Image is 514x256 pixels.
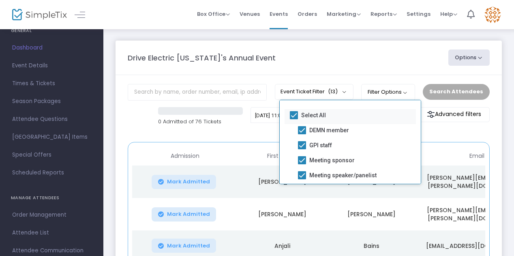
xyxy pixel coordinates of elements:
span: Marketing [327,10,361,18]
td: [PERSON_NAME] [238,198,327,230]
button: Filter Options [361,84,415,100]
span: Mark Admitted [167,179,210,185]
img: filter [427,110,435,118]
span: Season Packages [12,96,91,107]
span: Dashboard [12,43,91,53]
span: Admission [171,153,199,159]
span: Event Details [12,60,91,71]
td: [PERSON_NAME] [238,166,327,198]
span: [GEOGRAPHIC_DATA] Items [12,132,91,142]
span: First Name [267,153,297,159]
span: Select All [301,110,326,120]
span: Attendee List [12,228,91,238]
span: Meeting sponsor [309,155,355,165]
span: Box Office [197,10,230,18]
td: [PERSON_NAME] [327,198,416,230]
span: Venues [240,4,260,24]
h4: GENERAL [11,23,92,39]
button: Event Ticket Filter(13) [275,84,353,99]
span: Help [440,10,457,18]
h4: MANAGE ATTENDEES [11,190,92,206]
p: 0 Admitted of 76 Tickets [158,118,243,126]
button: Mark Admitted [152,175,216,189]
span: Attendee Questions [12,114,91,125]
button: Mark Admitted [152,207,216,222]
span: Scheduled Reports [12,168,91,178]
span: Email [469,153,484,159]
span: [DATE] 11:00 AM - [DATE] 6:00 PM • 76 attendees [255,112,368,118]
span: Mark Admitted [167,211,210,217]
span: DEMN member [309,125,349,135]
span: Meeting speaker/panelist [309,170,377,180]
span: Times & Tickets [12,78,91,89]
span: Attendee Communication [12,245,91,256]
span: Orders [298,4,317,24]
span: Reports [371,10,397,18]
span: Mark Admitted [167,243,210,249]
m-panel-title: Drive Electric [US_STATE]'s Annual Event [128,52,276,63]
span: (13) [328,88,338,95]
span: Order Management [12,210,91,220]
input: Search by name, order number, email, ip address [128,84,267,101]
button: Options [448,49,490,66]
span: Events [270,4,288,24]
span: Settings [407,4,430,24]
span: Special Offers [12,150,91,160]
button: Mark Admitted [152,239,216,253]
span: GPI staff [309,140,332,150]
m-button: Advanced filters [418,107,490,122]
